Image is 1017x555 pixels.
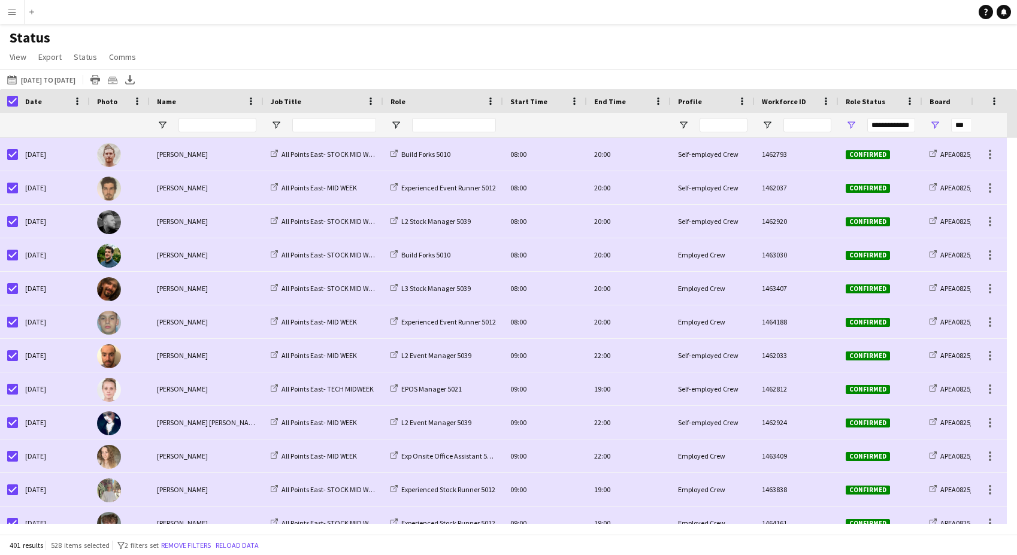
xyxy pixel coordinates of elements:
span: Role Status [846,97,885,106]
span: Confirmed [846,217,890,226]
div: Employed Crew [671,439,755,472]
a: All Points East- MID WEEK [271,418,357,427]
a: Experienced Stock Runner 5012 [391,518,495,527]
div: [DATE] [18,205,90,238]
img: David Foreman [97,244,121,268]
a: EPOS Manager 5021 [391,384,462,393]
span: [PERSON_NAME] [157,284,208,293]
div: 08:00 [503,205,587,238]
div: [DATE] [18,171,90,204]
a: Comms [104,49,141,65]
span: Confirmed [846,284,890,293]
div: 20:00 [587,171,671,204]
span: Name [157,97,176,106]
div: 1462924 [755,406,839,439]
div: 20:00 [587,205,671,238]
button: Open Filter Menu [846,120,856,131]
a: View [5,49,31,65]
div: 1462812 [755,372,839,405]
span: Role [391,97,405,106]
div: 09:00 [503,406,587,439]
a: All Points East- MID WEEK [271,351,357,360]
div: Employed Crew [671,305,755,338]
div: Self-employed Crew [671,372,755,405]
a: All Points East- MID WEEK [271,451,357,460]
a: Build Forks 5010 [391,250,450,259]
input: Workforce ID Filter Input [783,118,831,132]
a: All Points East- STOCK MID WEEK [271,485,380,494]
div: 09:00 [503,439,587,472]
a: Experienced Event Runner 5012 [391,317,496,326]
img: Max Cohen [97,311,121,335]
span: Confirmed [846,351,890,360]
span: [PERSON_NAME] [157,485,208,494]
img: Julio Pereira [97,277,121,301]
span: Job Title [271,97,301,106]
a: Status [69,49,102,65]
span: Confirmed [846,251,890,260]
span: [PERSON_NAME] [157,183,208,192]
div: Employed Crew [671,507,755,539]
div: 08:00 [503,272,587,305]
button: Open Filter Menu [271,120,282,131]
div: 09:00 [503,473,587,506]
div: 09:00 [503,507,587,539]
span: [PERSON_NAME] [157,384,208,393]
div: 1462793 [755,138,839,171]
div: Self-employed Crew [671,138,755,171]
div: 1462037 [755,171,839,204]
div: [DATE] [18,439,90,472]
span: [PERSON_NAME] [157,451,208,460]
span: EPOS Manager 5021 [401,384,462,393]
img: Cory Cattaway [97,478,121,502]
div: 19:00 [587,372,671,405]
div: Self-employed Crew [671,406,755,439]
div: 19:00 [587,507,671,539]
input: Job Title Filter Input [292,118,376,132]
button: Open Filter Menu [391,120,401,131]
span: All Points East- TECH MIDWEEK [282,384,374,393]
div: 08:00 [503,305,587,338]
a: Exp Onsite Office Assistant 5012 [391,451,498,460]
span: All Points East- MID WEEK [282,183,357,192]
div: 08:00 [503,238,587,271]
div: Self-employed Crew [671,205,755,238]
span: All Points East- STOCK MID WEEK [282,150,380,159]
span: Confirmed [846,318,890,327]
img: Chris Burr [97,344,121,368]
span: L2 Event Manager 5039 [401,418,471,427]
div: 19:00 [587,473,671,506]
span: Confirmed [846,486,890,495]
div: [DATE] [18,272,90,305]
a: Build Forks 5010 [391,150,450,159]
div: [DATE] [18,372,90,405]
span: Comms [109,51,136,62]
img: sarah sarah e coyle [97,411,121,435]
button: Open Filter Menu [762,120,773,131]
button: [DATE] to [DATE] [5,72,78,87]
span: Profile [678,97,702,106]
div: 22:00 [587,339,671,372]
div: 20:00 [587,138,671,171]
input: Profile Filter Input [700,118,747,132]
div: 20:00 [587,238,671,271]
div: 20:00 [587,272,671,305]
a: L2 Stock Manager 5039 [391,217,471,226]
app-action-btn: Print [88,72,102,87]
span: 528 items selected [51,541,110,550]
div: [DATE] [18,473,90,506]
button: Open Filter Menu [930,120,940,131]
a: Export [34,49,66,65]
span: All Points East- MID WEEK [282,351,357,360]
span: Confirmed [846,184,890,193]
app-action-btn: Crew files as ZIP [105,72,120,87]
img: Amy Mauvan [97,378,121,402]
a: All Points East- TECH MIDWEEK [271,384,374,393]
button: Reload data [213,539,261,552]
span: [PERSON_NAME] [PERSON_NAME] [157,418,260,427]
span: Confirmed [846,519,890,528]
a: L3 Stock Manager 5039 [391,284,471,293]
span: L2 Event Manager 5039 [401,351,471,360]
div: [DATE] [18,406,90,439]
div: 1463030 [755,238,839,271]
